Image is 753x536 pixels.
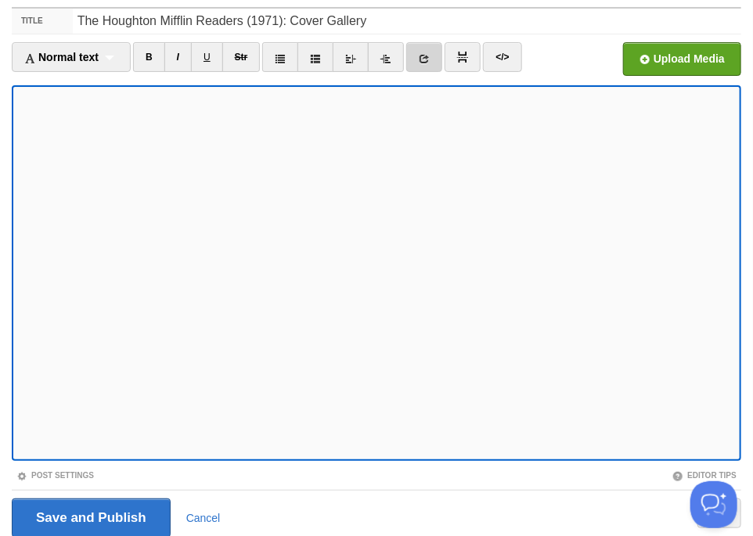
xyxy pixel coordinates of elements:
label: Title [12,9,73,34]
img: pagebreak-icon.png [457,52,468,63]
a: Cancel [186,512,221,524]
a: Editor Tips [672,471,737,480]
span: Normal text [24,51,99,63]
a: I [164,42,192,72]
a: Str [222,42,261,72]
iframe: Help Scout Beacon - Open [690,481,737,528]
a: B [133,42,165,72]
del: Str [235,52,248,63]
a: Post Settings [16,471,94,480]
a: </> [483,42,521,72]
a: U [191,42,223,72]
